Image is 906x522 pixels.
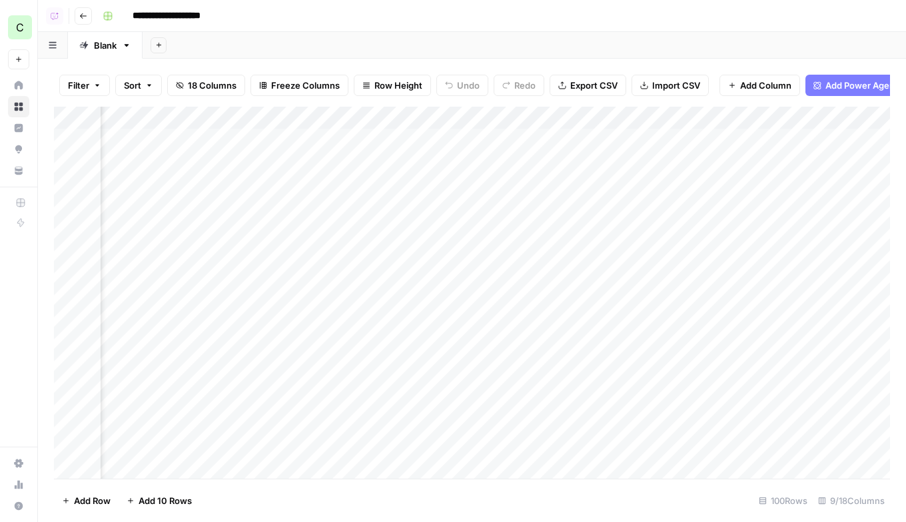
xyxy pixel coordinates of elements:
[494,75,544,96] button: Redo
[250,75,348,96] button: Freeze Columns
[813,490,890,511] div: 9/18 Columns
[374,79,422,92] span: Row Height
[825,79,898,92] span: Add Power Agent
[8,117,29,139] a: Insights
[68,32,143,59] a: Blank
[188,79,236,92] span: 18 Columns
[8,75,29,96] a: Home
[74,494,111,507] span: Add Row
[652,79,700,92] span: Import CSV
[753,490,813,511] div: 100 Rows
[719,75,800,96] button: Add Column
[740,79,791,92] span: Add Column
[119,490,200,511] button: Add 10 Rows
[8,96,29,117] a: Browse
[570,79,618,92] span: Export CSV
[271,79,340,92] span: Freeze Columns
[514,79,536,92] span: Redo
[8,160,29,181] a: Your Data
[8,474,29,495] a: Usage
[94,39,117,52] div: Blank
[8,11,29,44] button: Workspace: CourseCareers
[8,453,29,474] a: Settings
[68,79,89,92] span: Filter
[805,75,906,96] button: Add Power Agent
[54,490,119,511] button: Add Row
[457,79,480,92] span: Undo
[139,494,192,507] span: Add 10 Rows
[16,19,24,35] span: C
[8,495,29,517] button: Help + Support
[550,75,626,96] button: Export CSV
[115,75,162,96] button: Sort
[632,75,709,96] button: Import CSV
[59,75,110,96] button: Filter
[354,75,431,96] button: Row Height
[167,75,245,96] button: 18 Columns
[124,79,141,92] span: Sort
[436,75,488,96] button: Undo
[8,139,29,160] a: Opportunities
